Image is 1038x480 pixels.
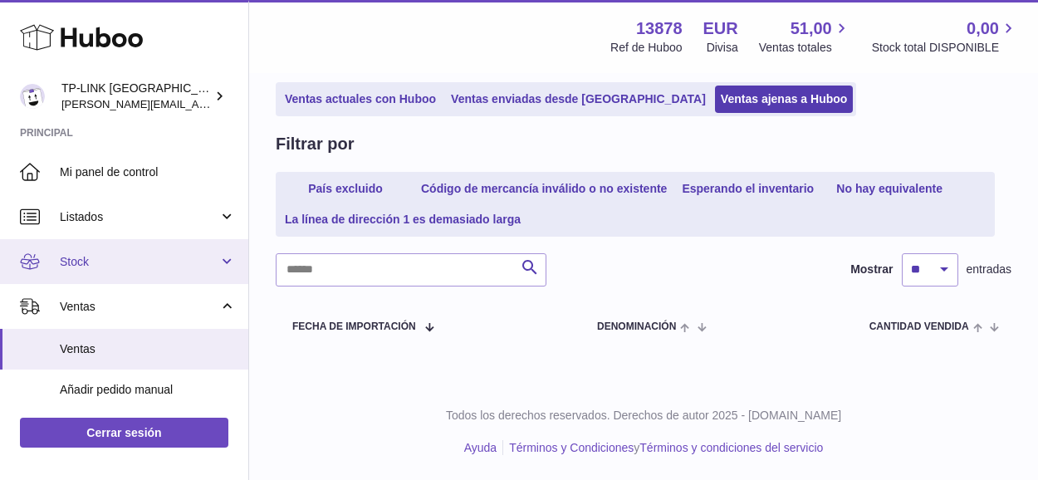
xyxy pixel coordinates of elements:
[676,175,820,203] a: Esperando el inventario
[636,17,683,40] strong: 13878
[967,17,999,40] span: 0,00
[610,40,682,56] div: Ref de Huboo
[20,84,45,109] img: celia.yan@tp-link.com
[967,262,1011,277] span: entradas
[276,133,354,155] h2: Filtrar por
[823,175,956,203] a: No hay equivalente
[445,86,712,113] a: Ventas enviadas desde [GEOGRAPHIC_DATA]
[639,441,823,454] a: Términos y condiciones del servicio
[20,418,228,448] a: Cerrar sesión
[503,440,823,456] li: y
[60,382,236,398] span: Añadir pedido manual
[415,175,673,203] a: Código de mercancía inválido o no existente
[60,341,236,357] span: Ventas
[279,206,526,233] a: La línea de dirección 1 es demasiado larga
[61,81,211,112] div: TP-LINK [GEOGRAPHIC_DATA], SOCIEDAD LIMITADA
[872,40,1018,56] span: Stock total DISPONIBLE
[869,321,969,332] span: Cantidad vendida
[464,441,497,454] a: Ayuda
[292,321,416,332] span: Fecha de importación
[707,40,738,56] div: Divisa
[850,262,893,277] label: Mostrar
[60,164,236,180] span: Mi panel de control
[60,254,218,270] span: Stock
[791,17,832,40] span: 51,00
[703,17,738,40] strong: EUR
[60,299,218,315] span: Ventas
[60,209,218,225] span: Listados
[279,86,442,113] a: Ventas actuales con Huboo
[759,40,851,56] span: Ventas totales
[262,408,1025,424] p: Todos los derechos reservados. Derechos de autor 2025 - [DOMAIN_NAME]
[759,17,851,56] a: 51,00 Ventas totales
[279,175,412,203] a: País excluido
[597,321,676,332] span: Denominación
[872,17,1018,56] a: 0,00 Stock total DISPONIBLE
[61,97,333,110] span: [PERSON_NAME][EMAIL_ADDRESS][DOMAIN_NAME]
[509,441,634,454] a: Términos y Condiciones
[715,86,854,113] a: Ventas ajenas a Huboo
